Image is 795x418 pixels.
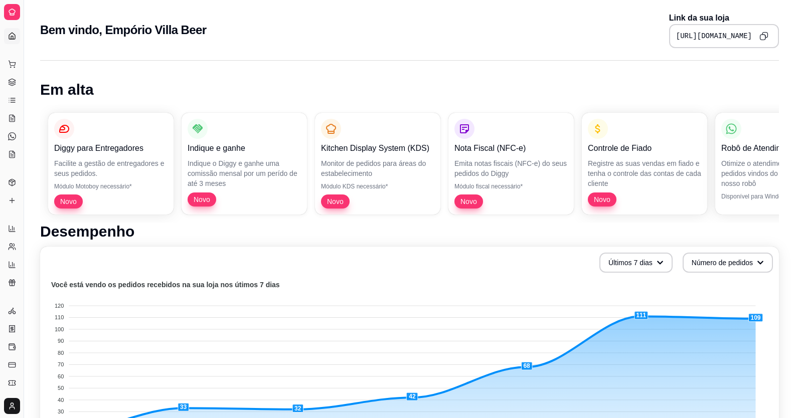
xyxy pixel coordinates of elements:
h2: Bem vindo, Empório Villa Beer [40,22,207,38]
tspan: 80 [58,350,64,356]
button: Indique e ganheIndique o Diggy e ganhe uma comissão mensal por um perído de até 3 mesesNovo [182,113,307,215]
p: Link da sua loja [669,12,779,24]
tspan: 110 [55,314,64,320]
button: Número de pedidos [683,253,773,273]
span: Novo [456,196,481,206]
button: Diggy para EntregadoresFacilite a gestão de entregadores e seus pedidos.Módulo Motoboy necessário... [48,113,174,215]
span: Novo [590,194,614,204]
p: Nota Fiscal (NFC-e) [454,142,568,154]
p: Módulo fiscal necessário* [454,182,568,190]
tspan: 90 [58,338,64,344]
button: Nota Fiscal (NFC-e)Emita notas fiscais (NFC-e) do seus pedidos do DiggyMódulo fiscal necessário*Novo [448,113,574,215]
p: Emita notas fiscais (NFC-e) do seus pedidos do Diggy [454,158,568,178]
p: Monitor de pedidos para áreas do estabelecimento [321,158,434,178]
tspan: 100 [55,326,64,332]
p: Diggy para Entregadores [54,142,168,154]
button: Controle de FiadoRegistre as suas vendas em fiado e tenha o controle das contas de cada clienteNovo [582,113,707,215]
p: Módulo Motoboy necessário* [54,182,168,190]
p: Controle de Fiado [588,142,701,154]
p: Facilite a gestão de entregadores e seus pedidos. [54,158,168,178]
h1: Desempenho [40,223,779,241]
text: Você está vendo os pedidos recebidos na sua loja nos útimos 7 dias [51,281,280,289]
button: Últimos 7 dias [599,253,673,273]
span: Novo [56,196,81,206]
button: Copy to clipboard [756,28,772,44]
tspan: 120 [55,303,64,309]
tspan: 40 [58,397,64,403]
p: Kitchen Display System (KDS) [321,142,434,154]
span: Novo [323,196,348,206]
tspan: 70 [58,361,64,367]
p: Registre as suas vendas em fiado e tenha o controle das contas de cada cliente [588,158,701,188]
p: Módulo KDS necessário* [321,182,434,190]
pre: [URL][DOMAIN_NAME] [676,31,752,41]
tspan: 60 [58,373,64,379]
button: Kitchen Display System (KDS)Monitor de pedidos para áreas do estabelecimentoMódulo KDS necessário... [315,113,440,215]
p: Indique e ganhe [188,142,301,154]
tspan: 50 [58,385,64,391]
tspan: 30 [58,408,64,414]
h1: Em alta [40,81,779,99]
span: Novo [190,194,214,204]
p: Indique o Diggy e ganhe uma comissão mensal por um perído de até 3 meses [188,158,301,188]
